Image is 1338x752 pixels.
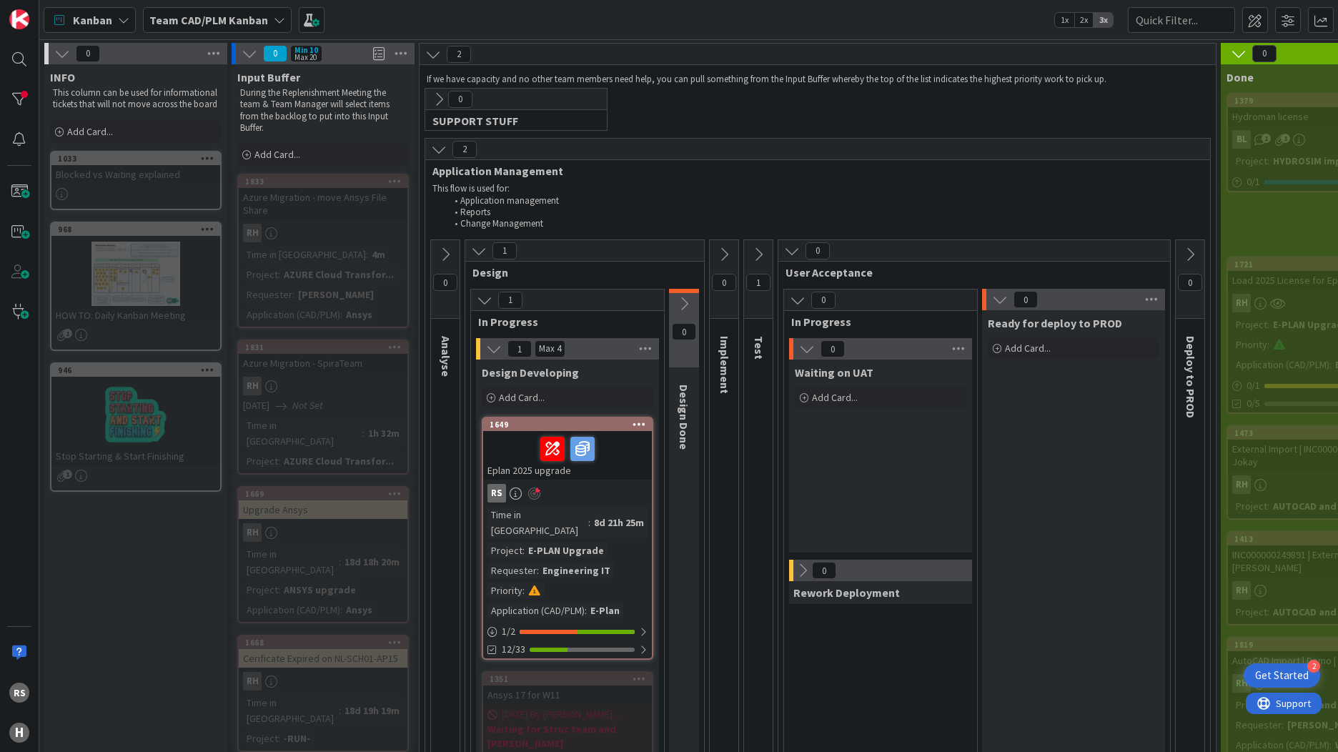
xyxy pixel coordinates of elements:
[278,731,280,746] span: :
[1282,717,1284,733] span: :
[1178,274,1202,291] span: 0
[245,177,407,187] div: 1833
[1232,337,1267,352] div: Priority
[483,418,652,480] div: 1649Eplan 2025 upgrade
[51,306,220,325] div: HOW TO: Daily Kanban Meeting
[487,484,506,503] div: RS
[51,364,220,465] div: 946Stop Starting & Start Finishing
[502,642,525,657] span: 12/33
[243,267,278,282] div: Project
[73,11,112,29] span: Kanban
[499,391,545,404] span: Add Card...
[1232,130,1251,149] div: BL
[439,336,453,377] span: Analyse
[278,453,280,469] span: :
[712,274,736,291] span: 0
[239,672,407,691] div: RH
[432,164,1192,178] span: Application Management
[58,365,220,375] div: 946
[1232,697,1267,713] div: Project
[9,683,29,703] div: RS
[339,554,341,570] span: :
[587,603,623,618] div: E-Plan
[786,265,1152,279] span: User Acceptance
[1232,357,1329,372] div: Application (CAD/PLM)
[487,722,648,751] b: Waiting for Struc team and [PERSON_NAME]
[243,546,339,578] div: Time in [GEOGRAPHIC_DATA]
[243,602,340,618] div: Application (CAD/PLM)
[278,267,280,282] span: :
[294,54,317,61] div: Max 20
[237,174,409,328] a: 1833Azure Migration - move Ansys File ShareRHTime in [GEOGRAPHIC_DATA]:4mProject:AZURE Cloud Tran...
[487,543,522,558] div: Project
[483,418,652,431] div: 1649
[51,223,220,236] div: 968
[51,152,220,165] div: 1033
[63,329,72,338] span: 1
[487,603,585,618] div: Application (CAD/PLM)
[239,175,407,219] div: 1833Azure Migration - move Ansys File Share
[1128,7,1235,33] input: Quick Filter...
[490,674,652,684] div: 1351
[9,723,29,743] div: H
[432,183,1203,194] p: This flow is used for:
[51,152,220,184] div: 1033Blocked vs Waiting explained
[522,543,525,558] span: :
[427,74,1209,85] p: If we have capacity and no other team members need help, you can pull something from the Input Bu...
[239,488,407,519] div: 1669Upgrade Ansys
[239,354,407,372] div: Azure Migration - SpiraTeam
[490,420,652,430] div: 1649
[1232,581,1251,600] div: RH
[452,141,477,158] span: 2
[30,2,65,19] span: Support
[340,307,342,322] span: :
[1094,13,1113,27] span: 3x
[472,265,686,279] span: Design
[243,731,278,746] div: Project
[502,624,515,639] span: 1 / 2
[245,638,407,648] div: 1668
[263,45,287,62] span: 0
[522,583,525,598] span: :
[498,292,522,309] span: 1
[243,247,366,262] div: Time in [GEOGRAPHIC_DATA]
[51,165,220,184] div: Blocked vs Waiting explained
[1247,174,1260,189] span: 0 / 1
[483,484,652,503] div: RS
[237,635,409,752] a: 1668Cerificate Expired on NL-SCH01-AP15RHTime in [GEOGRAPHIC_DATA]:18d 19h 19mProject:-RUN-
[67,125,113,138] span: Add Card...
[239,224,407,242] div: RH
[752,336,766,360] span: Test
[1232,674,1251,693] div: RH
[280,731,314,746] div: -RUN-
[812,562,836,579] span: 0
[1232,498,1267,514] div: Project
[239,377,407,395] div: RH
[341,554,403,570] div: 18d 18h 20m
[483,686,652,704] div: Ansys 17 for W11
[51,364,220,377] div: 946
[239,649,407,668] div: Cerificate Expired on NL-SCH01-AP15
[1267,337,1269,352] span: :
[1232,317,1267,332] div: Project
[53,87,219,111] p: This column can be used for informational tickets that will not move across the board
[339,703,341,718] span: :
[280,453,397,469] div: AZURE Cloud Transfor...
[243,523,262,542] div: RH
[487,507,588,538] div: Time in [GEOGRAPHIC_DATA]
[1247,378,1260,393] span: 0 / 1
[292,287,294,302] span: :
[1014,291,1038,308] span: 0
[492,242,517,259] span: 1
[239,500,407,519] div: Upgrade Ansys
[1232,604,1267,620] div: Project
[280,582,360,598] div: ANSYS upgrade
[239,341,407,372] div: 1831Azure Migration - SpiraTeam
[342,602,376,618] div: Ansys
[988,316,1122,330] span: Ready for deploy to PROD
[1267,498,1269,514] span: :
[58,154,220,164] div: 1033
[482,417,653,660] a: 1649Eplan 2025 upgradeRSTime in [GEOGRAPHIC_DATA]:8d 21h 25mProject:E-PLAN UpgradeRequester:Engin...
[746,274,770,291] span: 1
[1232,475,1251,494] div: RH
